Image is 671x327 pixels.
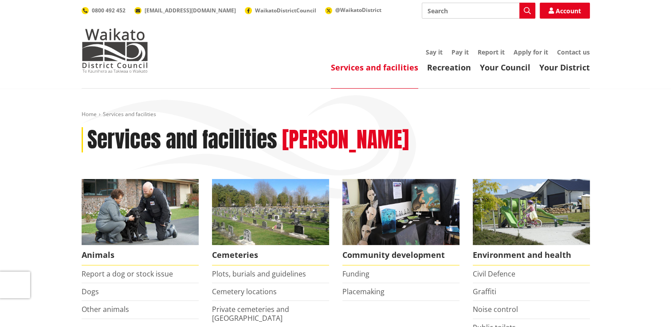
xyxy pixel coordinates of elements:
[427,62,471,73] a: Recreation
[82,287,99,296] a: Dogs
[342,287,385,296] a: Placemaking
[539,62,590,73] a: Your District
[82,179,199,245] img: Animal Control
[473,245,590,265] span: Environment and health
[82,245,199,265] span: Animals
[557,48,590,56] a: Contact us
[335,6,381,14] span: @WaikatoDistrict
[212,269,306,279] a: Plots, burials and guidelines
[342,269,369,279] a: Funding
[134,7,236,14] a: [EMAIL_ADDRESS][DOMAIN_NAME]
[212,245,329,265] span: Cemeteries
[478,48,505,56] a: Report it
[514,48,548,56] a: Apply for it
[473,179,590,245] img: New housing in Pokeno
[245,7,316,14] a: WaikatoDistrictCouncil
[82,111,590,118] nav: breadcrumb
[422,3,535,19] input: Search input
[82,110,97,118] a: Home
[212,304,289,323] a: Private cemeteries and [GEOGRAPHIC_DATA]
[212,179,329,265] a: Huntly Cemetery Cemeteries
[342,179,459,245] img: Matariki Travelling Suitcase Art Exhibition
[82,28,148,73] img: Waikato District Council - Te Kaunihera aa Takiwaa o Waikato
[325,6,381,14] a: @WaikatoDistrict
[87,127,277,153] h1: Services and facilities
[82,7,126,14] a: 0800 492 452
[540,3,590,19] a: Account
[82,179,199,265] a: Waikato District Council Animal Control team Animals
[473,179,590,265] a: New housing in Pokeno Environment and health
[82,269,173,279] a: Report a dog or stock issue
[630,290,662,322] iframe: Messenger Launcher
[331,62,418,73] a: Services and facilities
[82,304,129,314] a: Other animals
[473,287,496,296] a: Graffiti
[480,62,530,73] a: Your Council
[342,245,459,265] span: Community development
[342,179,459,265] a: Matariki Travelling Suitcase Art Exhibition Community development
[212,179,329,245] img: Huntly Cemetery
[451,48,469,56] a: Pay it
[255,7,316,14] span: WaikatoDistrictCouncil
[92,7,126,14] span: 0800 492 452
[145,7,236,14] span: [EMAIL_ADDRESS][DOMAIN_NAME]
[103,110,156,118] span: Services and facilities
[282,127,409,153] h2: [PERSON_NAME]
[473,269,515,279] a: Civil Defence
[426,48,443,56] a: Say it
[212,287,277,296] a: Cemetery locations
[473,304,518,314] a: Noise control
